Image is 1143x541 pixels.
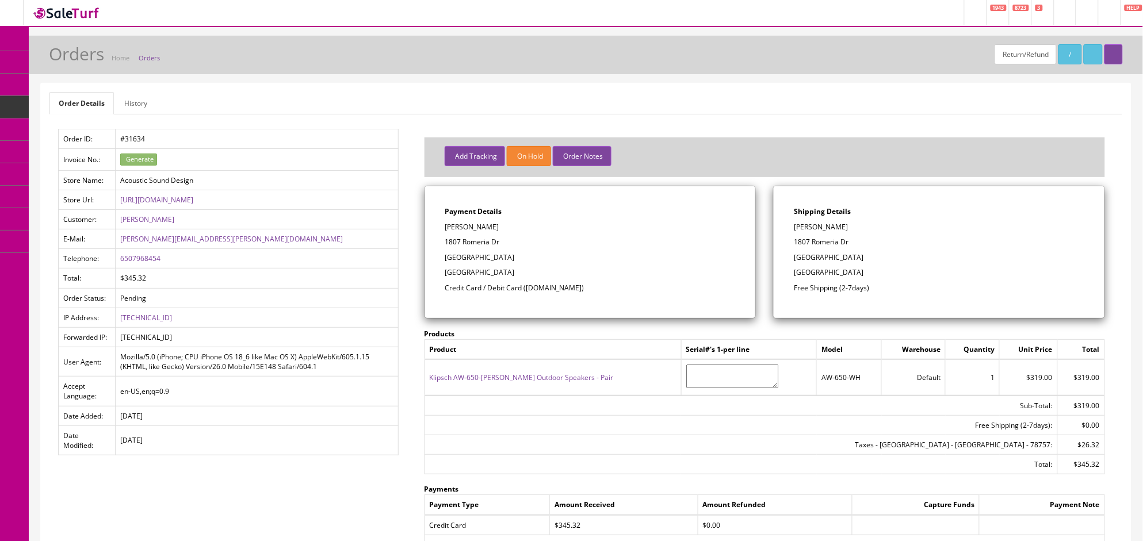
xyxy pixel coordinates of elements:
a: 6507968454 [120,254,160,263]
button: On Hold [507,146,551,166]
p: 1807 Romeria Dr [445,237,736,247]
button: Generate [120,154,157,166]
span: HELP [1125,5,1142,11]
td: Model [817,340,882,360]
strong: Payments [425,484,459,494]
p: Credit Card / Debit Card ([DOMAIN_NAME]) [445,283,736,293]
td: en-US,en;q=0.9 [115,377,398,406]
a: / [1058,44,1082,64]
a: Order Details [49,92,114,114]
h1: Orders [49,44,104,63]
td: Default [882,359,946,395]
td: User Agent: [59,347,116,377]
p: [PERSON_NAME] [794,222,1084,232]
a: History [115,92,156,114]
td: 1 [946,359,1000,395]
td: Accept Language: [59,377,116,406]
p: [PERSON_NAME] [445,222,736,232]
td: Credit Card [425,515,549,535]
td: Unit Price [1000,340,1058,360]
td: #31634 [115,129,398,149]
td: $345.32 [1057,455,1104,474]
td: Capture Funds [852,495,980,515]
strong: Products [425,329,455,339]
a: Home [112,53,129,62]
td: $319.00 [1057,396,1104,416]
strong: Shipping Details [794,206,851,216]
td: $26.32 [1057,435,1104,455]
td: Amount Received [550,495,698,515]
a: Klipsch AW-650-[PERSON_NAME] Outdoor Speakers - Pair [430,373,614,382]
td: Customer: [59,210,116,229]
button: Add Tracking [445,146,505,166]
td: Date Modified: [59,425,116,455]
td: [DATE] [115,425,398,455]
td: Serial#'s 1-per line [681,340,817,360]
td: AW-650-WH [817,359,882,395]
p: [GEOGRAPHIC_DATA] [794,252,1084,263]
td: Invoice No.: [59,149,116,171]
td: Product [425,340,681,360]
td: Sub-Total: [425,396,1057,416]
td: Store Url: [59,190,116,209]
td: Order ID: [59,129,116,149]
td: Date Added: [59,406,116,425]
img: SaleTurf [32,5,101,21]
td: Payment Type [425,495,549,515]
td: $319.00 [1057,359,1104,395]
a: [PERSON_NAME] [120,214,174,224]
td: Acoustic Sound Design [115,170,398,190]
span: 3 [1035,5,1043,11]
td: Total: [59,268,116,288]
td: $0.00 [1057,415,1104,435]
a: Return/Refund [995,44,1057,64]
a: [URL][DOMAIN_NAME] [120,195,193,205]
span: 1943 [991,5,1007,11]
td: Store Name: [59,170,116,190]
td: Pending [115,288,398,308]
td: $0.00 [698,515,852,535]
td: E-Mail: [59,229,116,249]
span: 8723 [1013,5,1029,11]
td: Taxes - [GEOGRAPHIC_DATA] - [GEOGRAPHIC_DATA] - 78757: [425,435,1057,455]
td: Order Status: [59,288,116,308]
strong: Payment Details [445,206,502,216]
td: Warehouse [882,340,946,360]
td: Total [1057,340,1104,360]
td: $345.32 [550,515,698,535]
p: [GEOGRAPHIC_DATA] [445,267,736,278]
td: Free Shipping (2-7days): [425,415,1057,435]
button: Order Notes [553,146,611,166]
td: Payment Note [980,495,1105,515]
p: 1807 Romeria Dr [794,237,1084,247]
td: [TECHNICAL_ID] [115,327,398,347]
td: Total: [425,455,1057,474]
td: IP Address: [59,308,116,327]
a: [TECHNICAL_ID] [120,313,172,323]
p: [GEOGRAPHIC_DATA] [445,252,736,263]
td: Telephone: [59,249,116,268]
td: Amount Refunded [698,495,852,515]
p: [GEOGRAPHIC_DATA] [794,267,1084,278]
td: $345.32 [115,268,398,288]
td: [DATE] [115,406,398,425]
td: Mozilla/5.0 (iPhone; CPU iPhone OS 18_6 like Mac OS X) AppleWebKit/605.1.15 (KHTML, like Gecko) V... [115,347,398,377]
td: Forwarded IP: [59,327,116,347]
a: [PERSON_NAME][EMAIL_ADDRESS][PERSON_NAME][DOMAIN_NAME] [120,234,343,244]
p: Free Shipping (2-7days) [794,283,1084,293]
td: $319.00 [1000,359,1058,395]
td: Quantity [946,340,1000,360]
a: Orders [139,53,160,62]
